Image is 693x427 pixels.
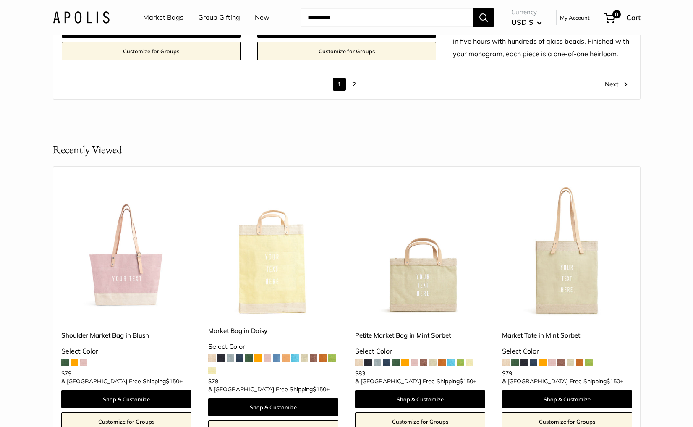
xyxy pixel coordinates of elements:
[560,13,590,23] a: My Account
[511,18,533,26] span: USD $
[605,78,628,91] a: Next
[198,11,240,24] a: Group Gifting
[143,11,183,24] a: Market Bags
[355,390,485,408] a: Shop & Customize
[61,369,71,377] span: $79
[61,345,191,358] div: Select Color
[208,187,338,317] img: Market Bag in Daisy
[208,398,338,416] a: Shop & Customize
[626,13,641,22] span: Cart
[612,10,620,18] span: 0
[53,141,122,158] h2: Recently Viewed
[61,187,191,317] a: Shoulder Market Bag in BlushShoulder Market Bag in Blush
[255,11,269,24] a: New
[166,377,179,385] span: $150
[502,345,632,358] div: Select Color
[502,369,512,377] span: $79
[355,187,485,317] img: Petite Market Bag in Mint Sorbet
[208,326,338,335] a: Market Bag in Daisy
[453,23,632,60] div: Limited Bead Collection — summer-inspired, handwoven in five hours with hundreds of glass beads. ...
[355,187,485,317] a: Petite Market Bag in Mint SorbetPetite Market Bag in Mint Sorbet
[511,16,542,29] button: USD $
[61,330,191,340] a: Shoulder Market Bag in Blush
[355,330,485,340] a: Petite Market Bag in Mint Sorbet
[460,377,473,385] span: $150
[53,11,110,24] img: Apolis
[604,11,641,24] a: 0 Cart
[208,386,330,392] span: & [GEOGRAPHIC_DATA] Free Shipping +
[502,187,632,317] img: Market Tote in Mint Sorbet
[61,378,183,384] span: & [GEOGRAPHIC_DATA] Free Shipping +
[473,8,494,27] button: Search
[355,378,476,384] span: & [GEOGRAPHIC_DATA] Free Shipping +
[502,187,632,317] a: Market Tote in Mint SorbetMarket Tote in Mint Sorbet
[333,78,346,91] span: 1
[301,8,473,27] input: Search...
[208,187,338,317] a: Market Bag in Daisydescription_The Original Market Bag in Daisy
[502,378,623,384] span: & [GEOGRAPHIC_DATA] Free Shipping +
[355,345,485,358] div: Select Color
[511,6,542,18] span: Currency
[61,187,191,317] img: Shoulder Market Bag in Blush
[257,42,436,60] a: Customize for Groups
[502,390,632,408] a: Shop & Customize
[313,385,326,393] span: $150
[502,330,632,340] a: Market Tote in Mint Sorbet
[355,369,365,377] span: $83
[208,341,338,353] div: Select Color
[348,78,361,91] a: 2
[607,377,620,385] span: $150
[61,390,191,408] a: Shop & Customize
[62,42,241,60] a: Customize for Groups
[208,377,218,385] span: $79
